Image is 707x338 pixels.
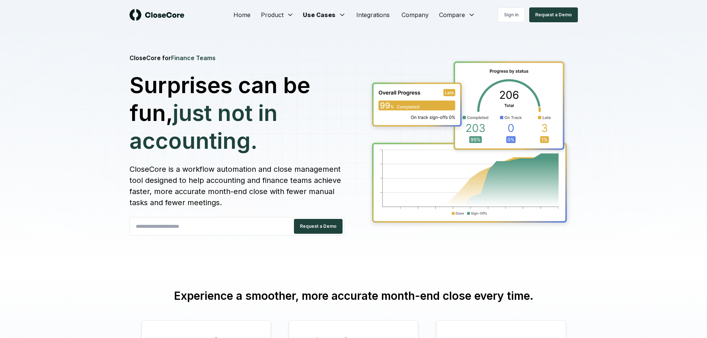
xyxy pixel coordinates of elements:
[298,7,350,22] button: Use Cases
[130,9,184,21] img: logo
[303,10,336,19] span: Use Cases
[130,164,345,208] p: CloseCore is a workflow automation and close management tool designed to help accounting and fina...
[350,7,396,22] a: Integrations
[367,58,573,230] img: Hero
[435,7,480,22] button: Compare
[141,289,566,302] h3: Experience a smoother, more accurate month-end close every time.
[130,71,345,155] h1: Surprises can be fun,
[130,53,345,62] h4: CloseCore for
[529,7,578,22] button: Request a Demo
[228,7,256,22] a: Home
[171,54,216,62] span: Finance Teams
[439,10,465,19] span: Compare
[294,219,343,234] button: Request a Demo
[130,99,278,154] span: just not in accounting.
[396,7,435,22] a: Company
[498,7,525,22] a: Sign in
[256,7,298,22] button: Product
[261,10,284,19] span: Product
